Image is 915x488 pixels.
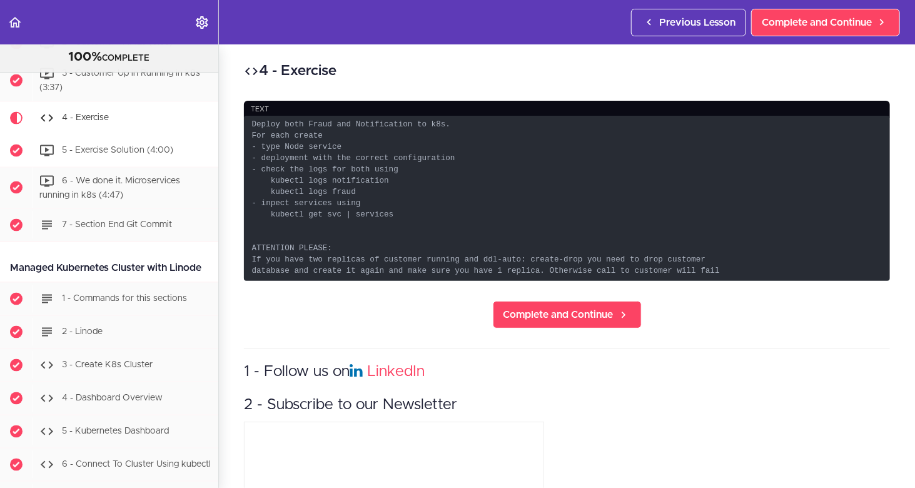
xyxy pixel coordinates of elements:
[69,51,103,63] span: 100%
[244,101,890,118] div: text
[244,395,890,415] h3: 2 - Subscribe to our Newsletter
[244,61,890,82] h2: 4 - Exercise
[16,49,203,66] div: COMPLETE
[39,176,180,200] span: 6 - We done it. Microservices running in k8s (4:47)
[493,301,642,328] a: Complete and Continue
[8,15,23,30] svg: Back to course curriculum
[62,146,173,155] span: 5 - Exercise Solution (4:00)
[659,15,736,30] span: Previous Lesson
[503,307,614,322] span: Complete and Continue
[762,15,872,30] span: Complete and Continue
[631,9,746,36] a: Previous Lesson
[195,15,210,30] svg: Settings Menu
[62,427,169,436] span: 5 - Kubernetes Dashboard
[62,295,187,303] span: 1 - Commands for this sections
[62,394,163,403] span: 4 - Dashboard Overview
[62,460,211,469] span: 6 - Connect To Cluster Using kubectl
[244,362,890,382] h3: 1 - Follow us on
[751,9,900,36] a: Complete and Continue
[62,113,109,122] span: 4 - Exercise
[62,328,103,337] span: 2 - Linode
[367,364,425,379] a: LinkedIn
[62,361,153,370] span: 3 - Create K8s Cluster
[39,69,200,92] span: 3 - Customer Up in Running in k8s (3:37)
[62,221,172,230] span: 7 - Section End Git Commit
[244,116,890,281] code: Deploy both Fraud and Notification to k8s. For each create - type Node service - deployment with ...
